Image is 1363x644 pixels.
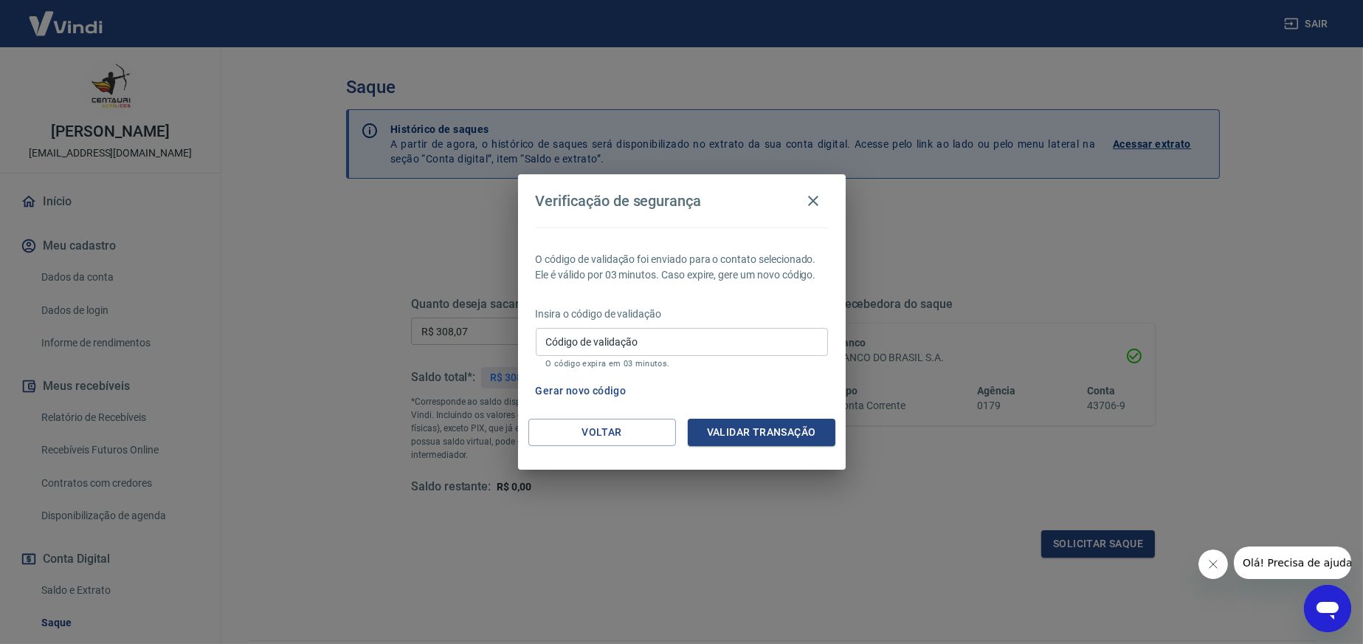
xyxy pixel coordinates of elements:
h4: Verificação de segurança [536,192,702,210]
span: Olá! Precisa de ajuda? [9,10,124,22]
iframe: Botão para abrir a janela de mensagens [1304,585,1351,632]
iframe: Mensagem da empresa [1234,547,1351,579]
button: Gerar novo código [530,377,632,405]
p: Insira o código de validação [536,306,828,322]
button: Voltar [528,419,676,446]
p: O código de validação foi enviado para o contato selecionado. Ele é válido por 03 minutos. Caso e... [536,252,828,283]
iframe: Fechar mensagem [1198,549,1228,579]
button: Validar transação [688,419,835,446]
p: O código expira em 03 minutos. [546,359,818,369]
